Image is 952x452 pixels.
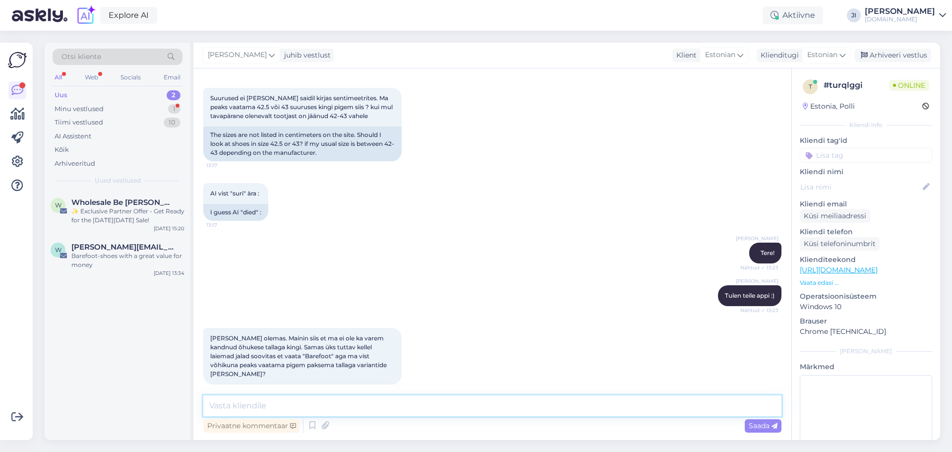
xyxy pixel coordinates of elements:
div: Privaatne kommentaar [203,419,300,433]
div: Kliendi info [800,121,932,129]
div: Uus [55,90,67,100]
div: Web [83,71,100,84]
div: [PERSON_NAME] [865,7,935,15]
span: 13:17 [206,162,243,169]
div: Klienditugi [757,50,799,61]
span: Online [889,80,929,91]
div: Tiimi vestlused [55,118,103,128]
span: [PERSON_NAME] [208,50,267,61]
span: AI vist "suri" ära : [210,190,259,197]
div: # turqlggi [824,79,889,91]
span: Nähtud ✓ 13:23 [740,307,778,314]
span: Saada [749,421,777,430]
div: Küsi telefoninumbrit [800,237,880,251]
input: Lisa tag [800,148,932,163]
div: [DATE] 13:34 [154,269,184,277]
span: Otsi kliente [61,52,101,62]
span: [PERSON_NAME] [736,277,778,285]
div: Klient [672,50,697,61]
span: Wholesale Be Lenka [71,198,175,207]
input: Lisa nimi [800,182,921,193]
span: Suurused ei [PERSON_NAME] saidil kirjas sentimeetrites. Ma peaks vaatama 42.5 või 43 suuruses kin... [210,94,394,120]
img: explore-ai [75,5,96,26]
div: Barefoot-shoes with a great value for money [71,252,184,269]
span: t [809,83,812,90]
div: Estonia, Polli [803,101,855,112]
span: wrobel.annette@gmail.com [71,243,175,252]
p: Operatsioonisüsteem [800,291,932,302]
span: W [55,201,61,209]
div: Socials [119,71,143,84]
p: Klienditeekond [800,255,932,265]
div: All [53,71,64,84]
div: [DATE] 15:20 [154,225,184,232]
div: Minu vestlused [55,104,104,114]
div: 1 [168,104,180,114]
div: Aktiivne [763,6,823,24]
div: 2 [167,90,180,100]
p: Märkmed [800,362,932,372]
img: Askly Logo [8,51,27,69]
p: Vaata edasi ... [800,278,932,287]
p: Kliendi telefon [800,227,932,237]
span: Estonian [807,50,837,61]
div: 10 [164,118,180,128]
div: I guess AI "died" : [203,204,268,221]
span: Tere! [761,249,774,257]
div: Küsi meiliaadressi [800,209,870,223]
a: [URL][DOMAIN_NAME] [800,265,878,274]
span: 13:17 [206,221,243,229]
div: AI Assistent [55,131,91,141]
span: Tulen teile appi :) [725,292,774,299]
p: Windows 10 [800,302,932,312]
a: Explore AI [100,7,157,24]
span: Nähtud ✓ 13:23 [740,264,778,271]
div: Kõik [55,145,69,155]
div: juhib vestlust [280,50,331,61]
div: [DOMAIN_NAME] [865,15,935,23]
p: Kliendi tag'id [800,135,932,146]
p: Kliendi nimi [800,167,932,177]
div: Arhiveeritud [55,159,95,169]
span: [PERSON_NAME] olemas. Mainin siis et ma ei ole ka varem kandnud õhukese tallaga kingi. Samas üks ... [210,334,388,378]
span: [PERSON_NAME] [736,235,778,242]
div: Arhiveeri vestlus [855,49,931,62]
p: Kliendi email [800,199,932,209]
p: Brauser [800,316,932,326]
p: Chrome [TECHNICAL_ID] [800,326,932,337]
span: Estonian [705,50,735,61]
span: w [55,246,61,254]
span: Uued vestlused [95,176,141,185]
a: [PERSON_NAME][DOMAIN_NAME] [865,7,946,23]
div: JI [847,8,861,22]
span: 13:25 [206,385,243,392]
div: ✨ Exclusive Partner Offer - Get Ready for the [DATE][DATE] Sale! [71,207,184,225]
div: The sizes are not listed in centimeters on the site. Should I look at shoes in size 42.5 or 43? i... [203,127,402,161]
div: [PERSON_NAME] [800,347,932,356]
div: Email [162,71,182,84]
